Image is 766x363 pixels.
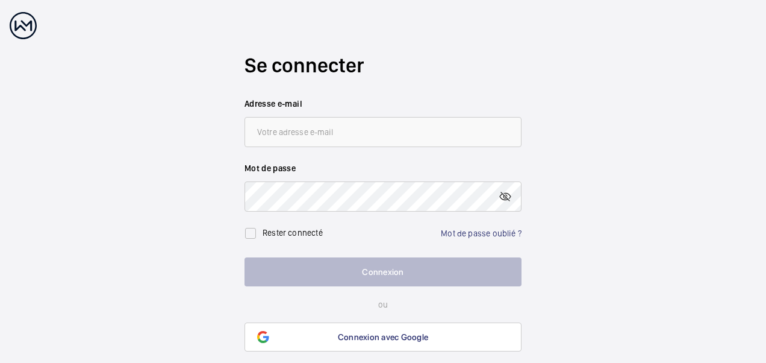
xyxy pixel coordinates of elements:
button: Connexion [244,257,522,286]
label: Mot de passe [244,162,522,174]
label: Rester connecté [263,228,323,238]
h2: Se connecter [244,51,522,80]
input: Votre adresse e-mail [244,117,522,147]
p: ou [244,298,522,311]
a: Mot de passe oublié ? [441,229,522,238]
span: Connexion avec Google [338,332,428,342]
label: Adresse e-mail [244,98,522,110]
